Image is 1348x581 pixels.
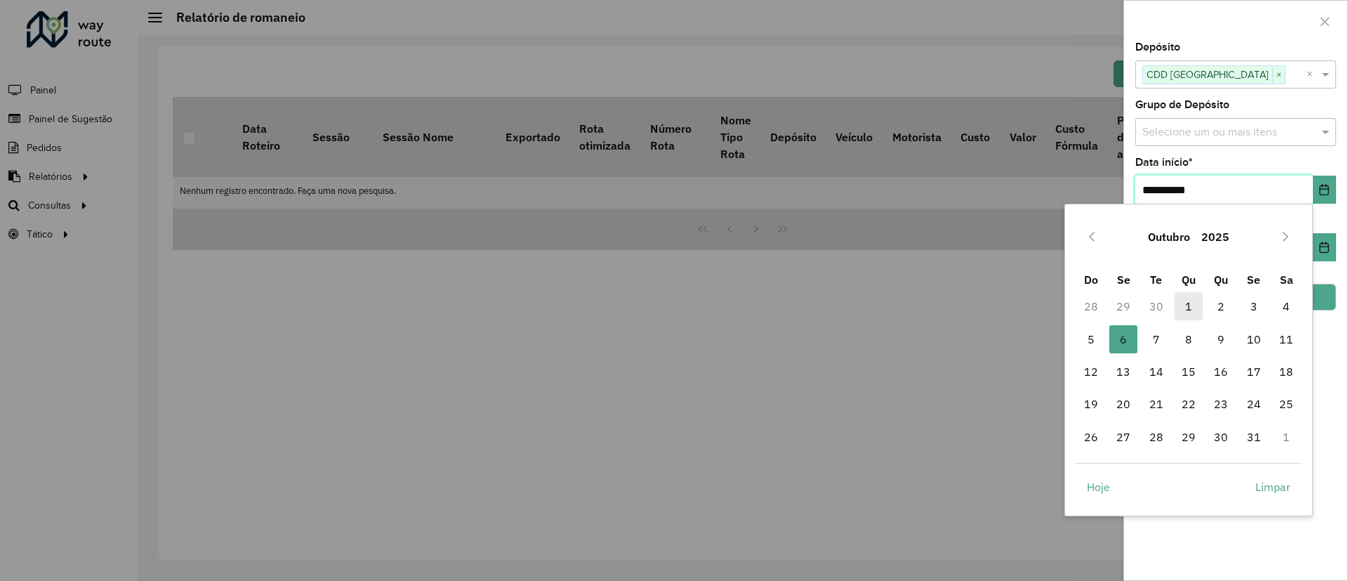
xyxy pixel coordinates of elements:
td: 29 [1107,290,1139,322]
td: 15 [1172,355,1205,388]
td: 16 [1205,355,1237,388]
span: 16 [1207,358,1235,386]
span: 29 [1175,423,1203,451]
span: 20 [1109,390,1137,418]
td: 25 [1270,388,1302,420]
td: 7 [1139,323,1172,355]
td: 3 [1238,290,1270,322]
span: Qu [1182,273,1196,287]
td: 11 [1270,323,1302,355]
button: Choose Year [1196,220,1235,254]
button: Choose Date [1313,176,1336,204]
span: CDD [GEOGRAPHIC_DATA] [1143,66,1272,83]
td: 10 [1238,323,1270,355]
td: 19 [1075,388,1107,420]
span: 15 [1175,358,1203,386]
span: 3 [1240,292,1268,320]
span: Qu [1214,273,1228,287]
span: 13 [1109,358,1137,386]
span: 23 [1207,390,1235,418]
span: 24 [1240,390,1268,418]
span: 12 [1077,358,1105,386]
div: Choose Date [1064,204,1313,516]
td: 14 [1139,355,1172,388]
label: Depósito [1135,39,1180,56]
td: 23 [1205,388,1237,420]
span: Do [1084,273,1098,287]
td: 28 [1075,290,1107,322]
td: 27 [1107,421,1139,453]
span: Limpar [1255,478,1290,495]
td: 28 [1139,421,1172,453]
span: Se [1247,273,1260,287]
td: 4 [1270,290,1302,322]
span: 5 [1077,325,1105,353]
span: 4 [1272,292,1300,320]
td: 20 [1107,388,1139,420]
span: 1 [1175,292,1203,320]
span: 7 [1142,325,1170,353]
button: Choose Month [1142,220,1196,254]
button: Limpar [1243,473,1302,501]
span: 2 [1207,292,1235,320]
td: 9 [1205,323,1237,355]
td: 26 [1075,421,1107,453]
span: 6 [1109,325,1137,353]
span: Sa [1280,273,1293,287]
span: 30 [1207,423,1235,451]
span: Se [1117,273,1130,287]
span: Clear all [1307,66,1319,83]
span: 21 [1142,390,1170,418]
span: 26 [1077,423,1105,451]
td: 30 [1139,290,1172,322]
span: 14 [1142,358,1170,386]
td: 21 [1139,388,1172,420]
span: 31 [1240,423,1268,451]
td: 17 [1238,355,1270,388]
button: Next Month [1274,226,1297,248]
span: 28 [1142,423,1170,451]
label: Grupo de Depósito [1135,96,1229,113]
span: 18 [1272,358,1300,386]
span: Te [1150,273,1162,287]
label: Data início [1135,154,1193,171]
span: 27 [1109,423,1137,451]
td: 18 [1270,355,1302,388]
span: 10 [1240,325,1268,353]
button: Choose Date [1313,233,1336,261]
span: Hoje [1087,478,1110,495]
td: 29 [1172,421,1205,453]
button: Previous Month [1081,226,1103,248]
td: 12 [1075,355,1107,388]
span: 9 [1207,325,1235,353]
td: 6 [1107,323,1139,355]
td: 22 [1172,388,1205,420]
td: 30 [1205,421,1237,453]
span: 8 [1175,325,1203,353]
td: 13 [1107,355,1139,388]
td: 2 [1205,290,1237,322]
td: 1 [1172,290,1205,322]
td: 8 [1172,323,1205,355]
span: 25 [1272,390,1300,418]
td: 1 [1270,421,1302,453]
td: 24 [1238,388,1270,420]
td: 5 [1075,323,1107,355]
span: × [1272,67,1285,84]
span: 19 [1077,390,1105,418]
span: 22 [1175,390,1203,418]
td: 31 [1238,421,1270,453]
span: 11 [1272,325,1300,353]
button: Hoje [1075,473,1122,501]
span: 17 [1240,358,1268,386]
